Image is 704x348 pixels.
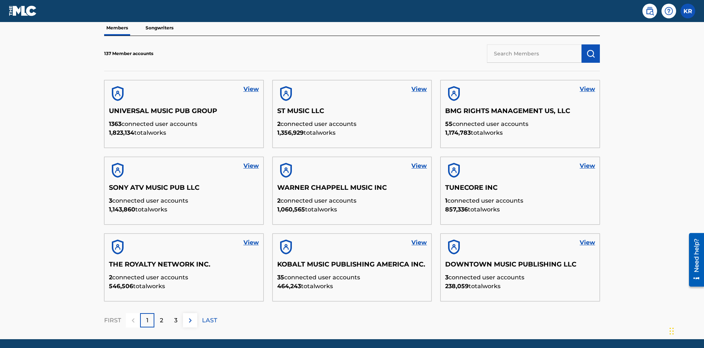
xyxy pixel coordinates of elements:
h5: UNIVERSAL MUSIC PUB GROUP [109,107,259,120]
p: connected user accounts [277,120,427,128]
iframe: Resource Center [683,230,704,290]
p: total works [277,205,427,214]
p: total works [277,282,427,291]
img: MLC Logo [9,6,37,16]
a: View [411,162,427,170]
span: 2 [277,197,280,204]
p: 137 Member accounts [104,50,153,57]
a: View [580,85,595,94]
img: account [277,238,295,256]
div: User Menu [681,4,695,18]
span: 35 [277,274,284,281]
p: Songwriters [143,20,176,36]
p: total works [445,282,595,291]
img: search [645,7,654,15]
img: account [445,238,463,256]
a: Public Search [642,4,657,18]
span: 2 [277,120,280,127]
p: connected user accounts [109,120,259,128]
span: 857,336 [445,206,468,213]
h5: THE ROYALTY NETWORK INC. [109,260,259,273]
img: help [664,7,673,15]
p: total works [109,282,259,291]
span: 2 [109,274,112,281]
p: total works [109,128,259,137]
h5: ST MUSIC LLC [277,107,427,120]
span: 1,174,783 [445,129,471,136]
p: connected user accounts [109,273,259,282]
p: connected user accounts [109,196,259,205]
p: total works [445,205,595,214]
input: Search Members [487,44,582,63]
a: View [243,238,259,247]
h5: SONY ATV MUSIC PUB LLC [109,184,259,196]
h5: BMG RIGHTS MANAGEMENT US, LLC [445,107,595,120]
img: account [445,162,463,179]
a: View [411,85,427,94]
h5: KOBALT MUSIC PUBLISHING AMERICA INC. [277,260,427,273]
p: 1 [146,316,148,325]
p: connected user accounts [277,273,427,282]
img: account [277,85,295,102]
img: right [186,316,195,325]
span: 546,506 [109,283,133,290]
p: 3 [174,316,177,325]
a: View [580,238,595,247]
img: account [109,238,126,256]
span: 55 [445,120,452,127]
a: View [243,162,259,170]
span: 1363 [109,120,121,127]
h5: WARNER CHAPPELL MUSIC INC [277,184,427,196]
div: Drag [670,320,674,342]
p: total works [277,128,427,137]
h5: DOWNTOWN MUSIC PUBLISHING LLC [445,260,595,273]
p: total works [445,128,595,137]
p: LAST [202,316,217,325]
p: connected user accounts [445,196,595,205]
p: connected user accounts [445,273,595,282]
span: 238,059 [445,283,469,290]
img: account [109,162,126,179]
img: account [277,162,295,179]
img: Search Works [586,49,595,58]
span: 1 [445,197,447,204]
span: 1,823,134 [109,129,134,136]
a: View [580,162,595,170]
iframe: Chat Widget [667,313,704,348]
p: connected user accounts [445,120,595,128]
span: 1,356,929 [277,129,304,136]
div: Help [661,4,676,18]
a: View [411,238,427,247]
span: 1,143,860 [109,206,135,213]
h5: TUNECORE INC [445,184,595,196]
p: Members [104,20,130,36]
p: FIRST [104,316,121,325]
p: connected user accounts [277,196,427,205]
span: 3 [445,274,448,281]
span: 464,243 [277,283,301,290]
img: account [109,85,126,102]
span: 3 [109,197,112,204]
span: 1,060,565 [277,206,305,213]
p: total works [109,205,259,214]
p: 2 [160,316,163,325]
img: account [445,85,463,102]
a: View [243,85,259,94]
